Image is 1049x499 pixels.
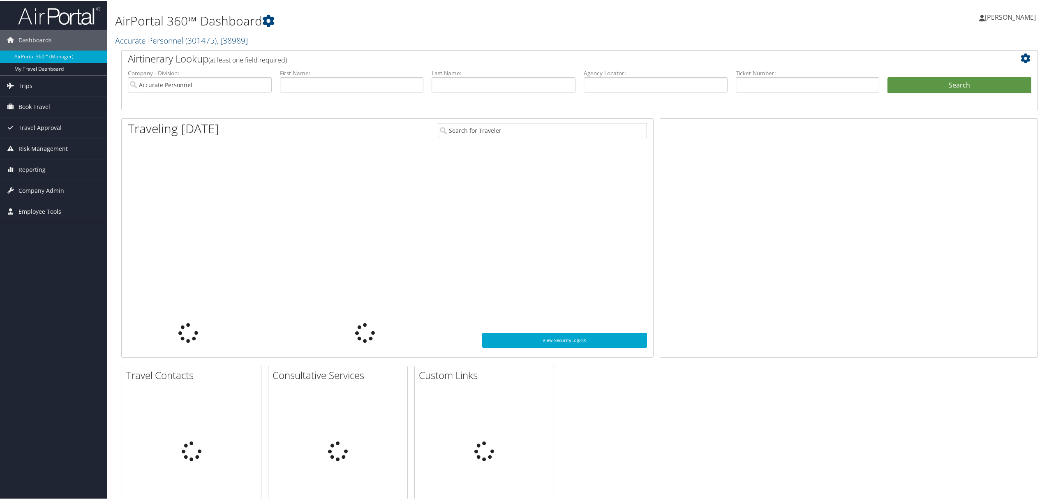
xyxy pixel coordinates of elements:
h2: Travel Contacts [126,367,261,381]
label: Agency Locator: [584,68,728,76]
h1: AirPortal 360™ Dashboard [115,12,735,29]
span: Trips [18,75,32,95]
label: First Name: [280,68,424,76]
h2: Consultative Services [273,367,407,381]
label: Company - Division: [128,68,272,76]
a: [PERSON_NAME] [979,4,1044,29]
span: Reporting [18,159,46,179]
h2: Airtinerary Lookup [128,51,955,65]
button: Search [887,76,1031,93]
span: , [ 38989 ] [217,34,248,45]
span: ( 301475 ) [185,34,217,45]
span: [PERSON_NAME] [985,12,1036,21]
span: Book Travel [18,96,50,116]
h1: Traveling [DATE] [128,119,219,136]
input: Search for Traveler [438,122,647,137]
span: Employee Tools [18,201,61,221]
span: Dashboards [18,29,52,50]
a: View SecurityLogic® [482,332,647,347]
a: Accurate Personnel [115,34,248,45]
span: Travel Approval [18,117,62,137]
span: Company Admin [18,180,64,200]
span: (at least one field required) [208,55,287,64]
span: Risk Management [18,138,68,158]
img: airportal-logo.png [18,5,100,25]
label: Ticket Number: [736,68,880,76]
label: Last Name: [432,68,575,76]
h2: Custom Links [419,367,554,381]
